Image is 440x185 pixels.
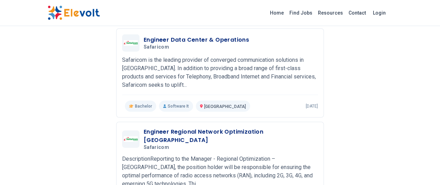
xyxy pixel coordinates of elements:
[144,36,249,44] h3: Engineer Data Center & Operations
[144,144,169,151] span: Safaricom
[135,103,152,109] span: Bachelor
[346,7,369,18] a: Contact
[204,104,246,109] span: [GEOGRAPHIC_DATA]
[315,7,346,18] a: Resources
[159,101,193,112] p: Software It
[306,103,318,109] p: [DATE]
[122,56,318,89] p: Safaricom is the leading provider of converged communication solutions in [GEOGRAPHIC_DATA]. In a...
[144,44,169,50] span: Safaricom
[267,7,287,18] a: Home
[122,34,318,112] a: SafaricomEngineer Data Center & OperationsSafaricomSafaricom is the leading provider of converged...
[405,152,440,185] iframe: Chat Widget
[144,128,318,144] h3: Engineer Regional Network Optimization [GEOGRAPHIC_DATA]
[369,6,390,20] a: Login
[124,136,138,142] img: Safaricom
[124,40,138,46] img: Safaricom
[48,6,100,20] img: Elevolt
[287,7,315,18] a: Find Jobs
